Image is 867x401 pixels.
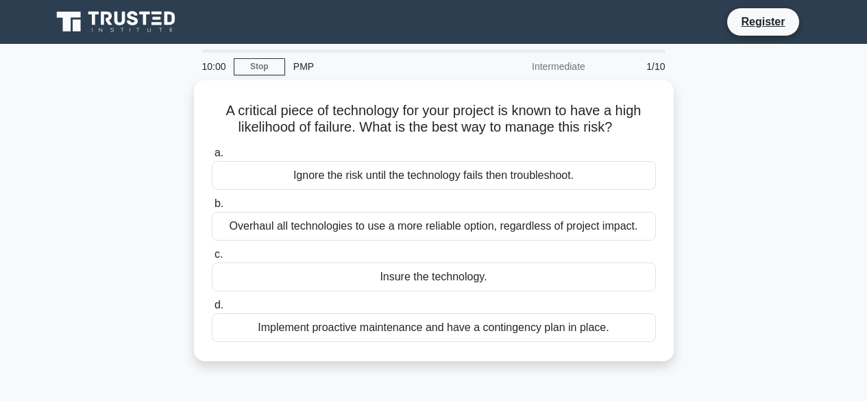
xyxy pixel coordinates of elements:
[733,13,793,30] a: Register
[594,53,674,80] div: 1/10
[212,313,656,342] div: Implement proactive maintenance and have a contingency plan in place.
[285,53,474,80] div: PMP
[210,102,657,136] h5: A critical piece of technology for your project is known to have a high likelihood of failure. Wh...
[212,161,656,190] div: Ignore the risk until the technology fails then troubleshoot.
[212,212,656,241] div: Overhaul all technologies to use a more reliable option, regardless of project impact.
[215,197,223,209] span: b.
[194,53,234,80] div: 10:00
[234,58,285,75] a: Stop
[212,263,656,291] div: Insure the technology.
[215,147,223,158] span: a.
[474,53,594,80] div: Intermediate
[215,299,223,311] span: d.
[215,248,223,260] span: c.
